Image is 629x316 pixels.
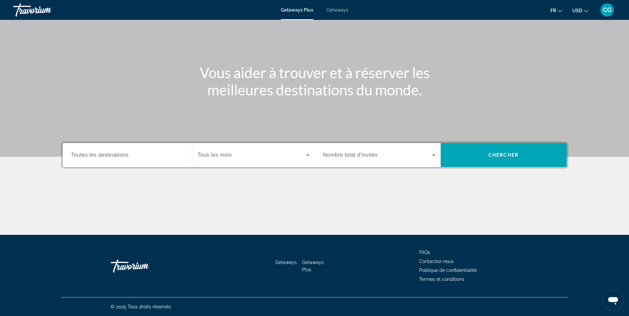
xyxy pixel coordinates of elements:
[190,64,439,98] h1: Vous aider à trouver et à réserver les meilleures destinations du monde.
[419,259,454,264] a: Contactez-nous
[572,8,582,13] span: USD
[550,6,562,15] button: Change language
[71,151,183,159] input: Select destination
[572,6,589,15] button: Change currency
[302,260,324,272] a: Getaways Plus
[281,7,313,13] a: Getaways Plus
[71,152,129,158] span: Toutes les destinations
[275,260,297,265] a: Getaways
[63,143,567,167] div: Search widget
[419,277,464,282] a: Termes et conditions
[550,8,556,13] span: fr
[111,304,172,309] span: © 2025 Tous droits réservés.
[488,152,519,158] span: Chercher
[198,152,232,158] span: Tous les mois
[419,268,477,273] a: Politique de confidentialité
[419,250,430,255] a: FAQs
[327,7,348,13] a: Getaways
[323,152,378,158] span: Nombre total d'invités
[603,7,611,13] span: CG
[602,290,624,311] iframe: Bouton de lancement de la fenêtre de messagerie
[598,3,616,17] button: User Menu
[441,143,567,167] button: Search
[13,1,80,19] a: Travorium
[111,256,177,276] a: Go Home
